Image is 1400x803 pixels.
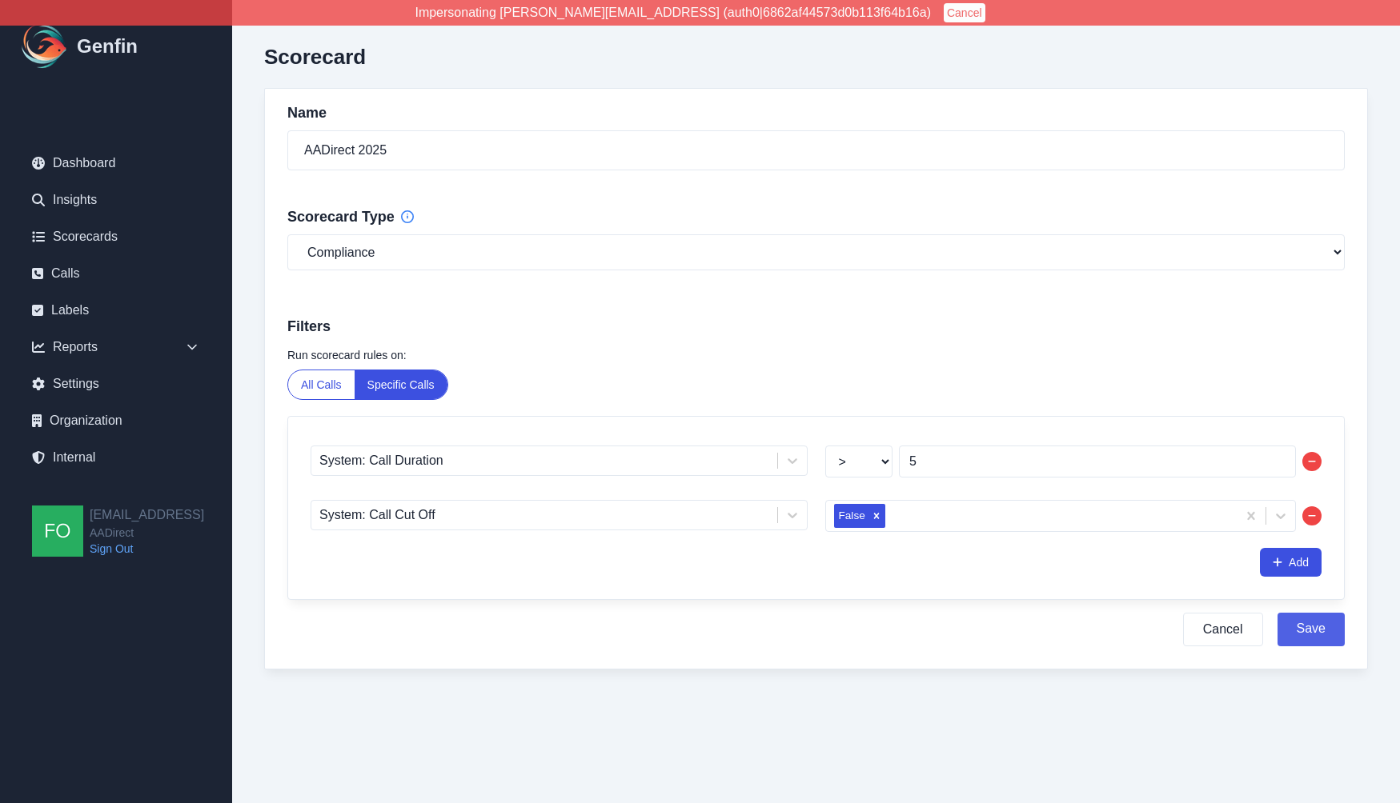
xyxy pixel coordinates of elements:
[401,210,414,223] span: Info
[288,370,355,399] button: All Calls
[355,370,447,399] button: Specific Calls
[19,331,213,363] div: Reports
[32,505,83,557] img: founders@genfin.ai
[19,405,213,437] a: Organization
[834,504,868,528] div: False
[287,102,1345,124] h3: Name
[287,315,1345,338] h3: Filters
[19,441,213,473] a: Internal
[19,258,213,290] a: Calls
[90,541,204,557] a: Sign Out
[19,221,213,253] a: Scorecards
[944,3,985,22] button: Cancel
[90,505,204,525] h2: [EMAIL_ADDRESS]
[1183,613,1263,646] button: Cancel
[19,368,213,400] a: Settings
[77,34,138,59] h1: Genfin
[90,525,204,541] span: AADirect
[19,294,213,326] a: Labels
[19,21,70,72] img: Logo
[1260,548,1322,577] button: Add
[287,130,1345,170] input: Enter scorecard name
[899,445,1296,477] input: Minutes
[1278,613,1345,646] button: Save
[868,504,885,528] div: Remove False
[264,45,366,69] h2: Scorecard
[287,206,1345,228] h3: Scorecard Type
[19,184,213,216] a: Insights
[19,147,213,179] a: Dashboard
[287,347,1345,363] label: Run scorecard rules on:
